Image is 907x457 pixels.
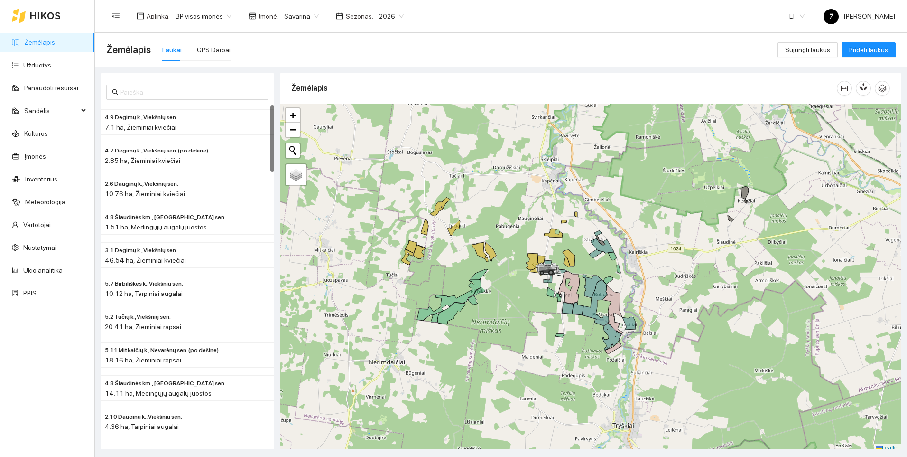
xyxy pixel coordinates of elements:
[259,11,278,21] span: Įmonė :
[290,109,296,121] span: +
[286,143,300,158] button: Initiate a new search
[290,124,296,135] span: −
[197,45,231,55] div: GPS Darbai
[112,89,119,95] span: search
[105,313,171,322] span: 5.2 Tučių k., Viekšnių sen.
[837,81,852,96] button: column-width
[777,46,838,54] a: Sujungti laukus
[829,9,833,24] span: Ž
[24,152,46,160] a: Įmonės
[23,244,56,251] a: Nustatymai
[23,221,51,228] a: Vartotojai
[25,198,65,206] a: Meteorologija
[105,157,180,164] span: 2.85 ha, Žieminiai kviečiai
[111,12,120,20] span: menu-fold
[120,87,263,97] input: Paieška
[286,164,306,185] a: Layers
[24,130,48,137] a: Kultūros
[346,11,373,21] span: Sezonas :
[105,180,178,189] span: 2.6 Dauginų k., Viekšnių sen.
[23,267,63,274] a: Ūkio analitika
[105,257,186,264] span: 46.54 ha, Žieminiai kviečiai
[105,279,183,288] span: 5.7 Birbiliškės k., Viekšnių sen.
[284,9,319,23] span: Savarina
[24,101,78,120] span: Sandėlis
[876,445,899,451] a: Leaflet
[137,12,144,20] span: layout
[23,289,37,297] a: PPIS
[336,12,343,20] span: calendar
[286,123,300,137] a: Zoom out
[105,346,219,355] span: 5.11 Mitkaičių k., Nevarėnų sen. (po dešine)
[162,45,182,55] div: Laukai
[105,113,177,122] span: 4.9 Degimų k., Viekšnių sen.
[105,323,181,331] span: 20.41 ha, Žieminiai rapsai
[105,412,182,421] span: 2.10 Dauginų k., Viekšnių sen.
[842,42,896,57] button: Pridėti laukus
[106,7,125,26] button: menu-fold
[105,146,208,155] span: 4.7 Degimų k., Viekšnių sen. (po dešine)
[105,223,207,231] span: 1.51 ha, Medingųjų augalų juostos
[849,45,888,55] span: Pridėti laukus
[837,85,851,92] span: column-width
[25,175,57,183] a: Inventorius
[24,84,78,92] a: Panaudoti resursai
[105,124,176,131] span: 7.1 ha, Žieminiai kviečiai
[842,46,896,54] a: Pridėti laukus
[105,213,226,222] span: 4.8 Šiaudinės km., Papilės sen.
[147,11,170,21] span: Aplinka :
[286,108,300,123] a: Zoom in
[379,9,404,23] span: 2026
[105,246,177,255] span: 3.1 Degimų k., Viekšnių sen.
[789,9,805,23] span: LT
[105,423,179,430] span: 4.36 ha, Tarpiniai augalai
[105,379,226,388] span: 4.8 Šiaudinės km., Papilės sen.
[777,42,838,57] button: Sujungti laukus
[105,290,183,297] span: 10.12 ha, Tarpiniai augalai
[24,38,55,46] a: Žemėlapis
[23,61,51,69] a: Užduotys
[105,190,185,198] span: 10.76 ha, Žieminiai kviečiai
[105,356,181,364] span: 18.16 ha, Žieminiai rapsai
[824,12,895,20] span: [PERSON_NAME]
[106,42,151,57] span: Žemėlapis
[105,390,212,397] span: 14.11 ha, Medingųjų augalų juostos
[249,12,256,20] span: shop
[291,75,837,102] div: Žemėlapis
[176,9,231,23] span: BP visos įmonės
[785,45,830,55] span: Sujungti laukus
